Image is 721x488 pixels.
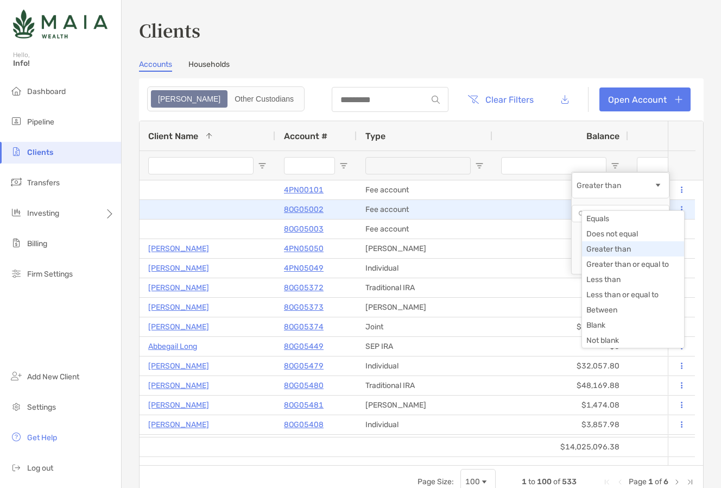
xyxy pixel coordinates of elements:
p: 8OG05372 [284,281,324,295]
span: 1 [522,477,527,486]
span: Balance [586,131,619,141]
span: Billing [27,239,47,248]
a: 8OG05449 [284,340,324,353]
div: $0 [492,220,628,239]
span: 6 [663,477,668,486]
img: transfers icon [10,176,23,189]
a: 8OG05408 [284,418,324,431]
span: Firm Settings [27,270,73,279]
div: $14,025,096.38 [492,437,628,456]
p: Abbegail Long [148,340,197,353]
input: Balance Filter Input [501,157,606,174]
img: investing icon [10,206,23,219]
img: input icon [432,96,440,104]
span: Pipeline [27,117,54,127]
div: Individual [357,415,492,434]
div: [PERSON_NAME] [357,396,492,415]
div: $0 [492,298,628,317]
button: Open Filter Menu [258,161,267,170]
span: Less than [586,275,621,284]
div: $72,612.23 [492,317,628,336]
div: Traditional IRA [357,278,492,297]
div: First Page [603,478,611,486]
span: Does not equal [586,229,638,239]
div: $48,169.88 [492,376,628,395]
div: Page Size: [418,477,454,486]
div: Fee account [357,220,492,239]
div: Individual [357,259,492,278]
button: Open Filter Menu [475,161,484,170]
span: Investing [27,209,59,218]
p: [PERSON_NAME] [148,398,209,412]
span: Settings [27,403,56,412]
img: pipeline icon [10,115,23,128]
span: Dashboard [27,87,66,96]
span: Greater than or equal to [586,260,669,269]
div: Greater than [577,181,654,190]
a: 8OG05480 [284,379,324,392]
div: 100 [465,477,480,486]
button: Open Filter Menu [339,161,348,170]
div: $0 [492,278,628,297]
div: $3,857.98 [492,415,628,434]
a: Accounts [139,60,172,72]
a: 8OG05003 [284,222,324,236]
div: Fee account [357,200,492,219]
span: to [528,477,535,486]
div: Select Field [581,210,685,348]
span: 533 [562,477,577,486]
a: [PERSON_NAME] [148,281,209,295]
p: [PERSON_NAME] [148,418,209,431]
a: [PERSON_NAME] [148,379,209,392]
a: [PERSON_NAME] [148,301,209,314]
img: billing icon [10,236,23,249]
div: $36,683.24 [492,239,628,258]
a: 8OG05481 [284,398,324,412]
div: Individual [357,356,492,376]
button: Clear Filters [459,87,542,111]
a: 4PN00101 [284,183,324,197]
div: Next Page [673,478,681,486]
div: Traditional IRA [357,376,492,395]
span: Log out [27,464,53,473]
a: 8OG05479 [284,359,324,373]
a: [PERSON_NAME] [148,242,209,255]
img: add_new_client icon [10,370,23,383]
div: SEP IRA [357,337,492,356]
span: Equals [586,214,609,223]
span: Add New Client [27,372,79,381]
input: Client Name Filter Input [148,157,254,174]
a: [PERSON_NAME] [148,359,209,373]
p: 8OG05374 [284,320,324,334]
img: settings icon [10,400,23,413]
div: Column Filter [571,172,670,274]
p: 4PN05050 [284,242,324,255]
div: [PERSON_NAME] [357,239,492,258]
div: Last Page [686,478,694,486]
a: 8OG05002 [284,203,324,216]
div: Filtering operator [572,172,669,198]
span: 100 [537,477,552,486]
span: Account # [284,131,327,141]
div: $0 [492,200,628,219]
div: [PERSON_NAME] [357,298,492,317]
a: [PERSON_NAME] [148,320,209,334]
div: [PERSON_NAME] [357,435,492,454]
input: Cash Available Filter Input [637,157,715,174]
span: Less than or equal to [586,290,659,299]
img: clients icon [10,145,23,158]
div: $3,724.25 [492,435,628,454]
div: Fee account [357,180,492,199]
h3: Clients [139,17,704,42]
a: 4PN05049 [284,261,324,275]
